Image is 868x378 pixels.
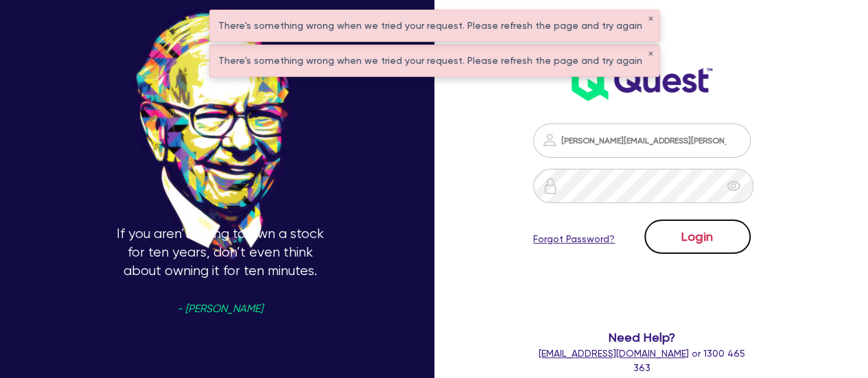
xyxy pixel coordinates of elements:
span: eye [727,179,740,193]
a: Forgot Password? [533,232,615,246]
span: or 1300 465 363 [539,348,745,373]
input: Email address [533,123,750,158]
div: There's something wrong when we tried your request. Please refresh the page and try again [210,45,659,76]
span: Need Help? [533,328,750,346]
a: [EMAIL_ADDRESS][DOMAIN_NAME] [539,348,689,359]
img: icon-password [541,132,558,148]
img: icon-password [542,178,559,194]
button: ✕ [648,51,653,58]
span: - [PERSON_NAME] [177,304,263,314]
button: Login [644,220,751,254]
div: There's something wrong when we tried your request. Please refresh the page and try again [210,10,659,41]
button: ✕ [648,16,653,23]
img: wH2k97JdezQIQAAAABJRU5ErkJggg== [572,64,712,101]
